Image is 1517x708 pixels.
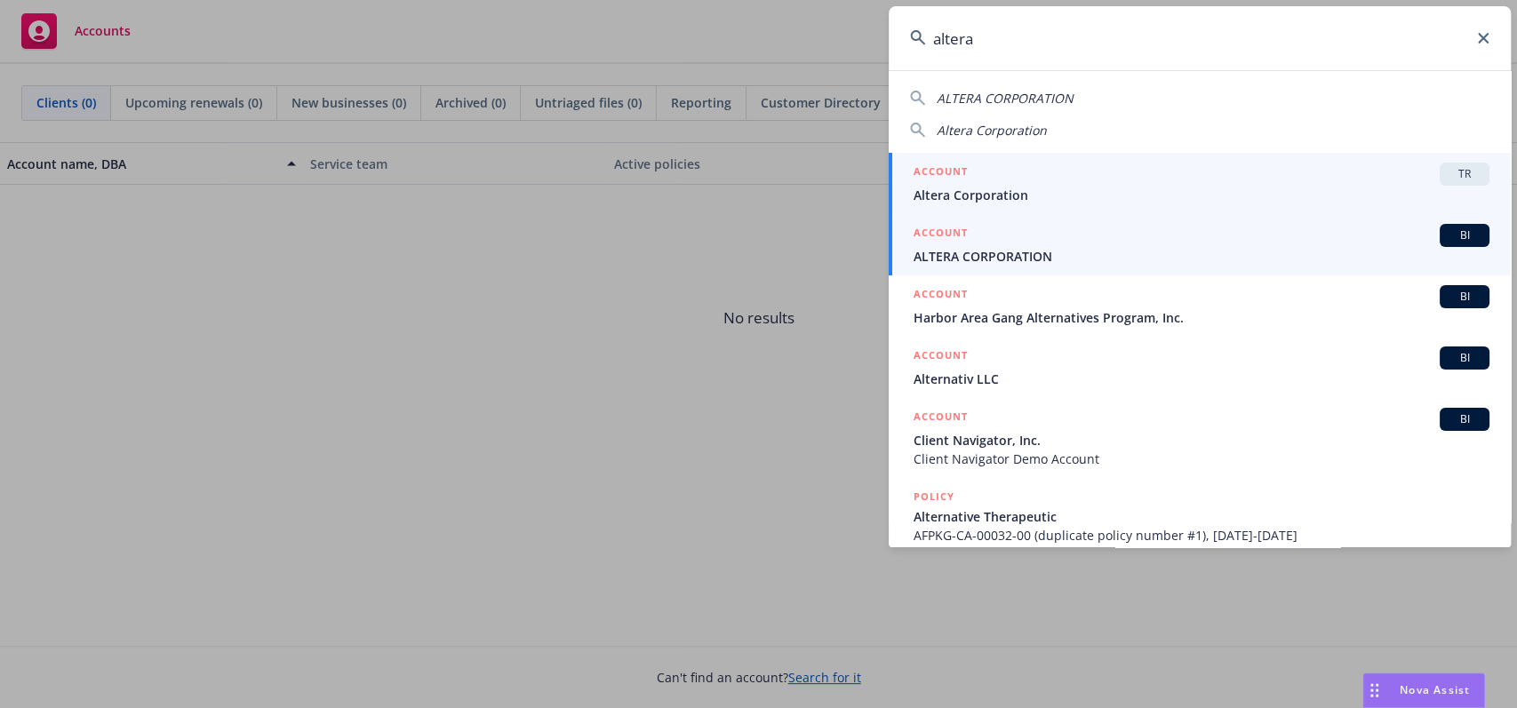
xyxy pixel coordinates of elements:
[914,186,1489,204] span: Altera Corporation
[914,247,1489,266] span: ALTERA CORPORATION
[1447,350,1482,366] span: BI
[1447,227,1482,243] span: BI
[914,507,1489,526] span: Alternative Therapeutic
[914,526,1489,545] span: AFPKG-CA-00032-00 (duplicate policy number #1), [DATE]-[DATE]
[889,153,1511,214] a: ACCOUNTTRAltera Corporation
[914,346,968,368] h5: ACCOUNT
[937,90,1074,107] span: ALTERA CORPORATION
[914,408,968,429] h5: ACCOUNT
[889,275,1511,337] a: ACCOUNTBIHarbor Area Gang Alternatives Program, Inc.
[1400,682,1470,697] span: Nova Assist
[889,398,1511,478] a: ACCOUNTBIClient Navigator, Inc.Client Navigator Demo Account
[1447,411,1482,427] span: BI
[1447,289,1482,305] span: BI
[914,224,968,245] h5: ACCOUNT
[914,370,1489,388] span: Alternativ LLC
[914,431,1489,449] span: Client Navigator, Inc.
[1363,673,1385,707] div: Drag to move
[1447,166,1482,182] span: TR
[889,6,1511,70] input: Search...
[914,285,968,306] h5: ACCOUNT
[889,337,1511,398] a: ACCOUNTBIAlternativ LLC
[914,163,968,184] h5: ACCOUNT
[1362,672,1485,708] button: Nova Assist
[914,449,1489,468] span: Client Navigator Demo Account
[889,214,1511,275] a: ACCOUNTBIALTERA CORPORATION
[914,308,1489,327] span: Harbor Area Gang Alternatives Program, Inc.
[914,488,954,505] h5: POLICY
[889,478,1511,554] a: POLICYAlternative TherapeuticAFPKG-CA-00032-00 (duplicate policy number #1), [DATE]-[DATE]
[937,122,1047,139] span: Altera Corporation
